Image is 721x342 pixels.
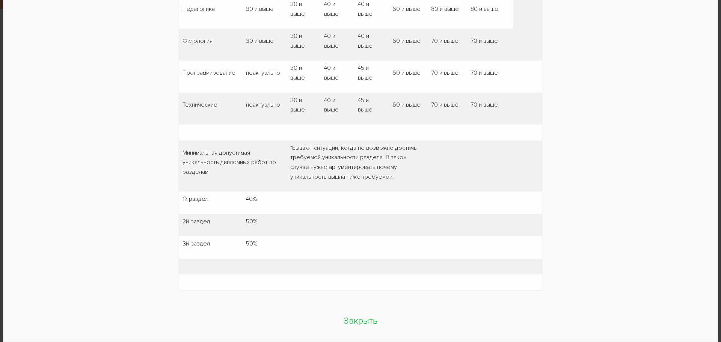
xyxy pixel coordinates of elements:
p: Филология [183,36,238,46]
p: 70 и выше [471,36,510,46]
p: 30 и выше [246,5,283,14]
p: 50% [246,239,283,249]
p: 45 и выше [358,63,385,83]
a: Закрыть [344,315,377,327]
p: 1й раздел [183,194,238,204]
p: неактуально [246,100,283,110]
p: 40 и выше [324,32,350,51]
p: 30 и выше [290,32,317,51]
p: Программирование [183,68,238,78]
p: 70 и выше [431,68,463,78]
p: 40 и выше [324,63,350,83]
p: Технические [183,100,238,110]
p: 30 и выше [290,96,317,115]
p: 40 и выше [324,96,350,115]
p: 3й раздел [183,239,238,249]
p: 2й раздел [183,217,238,227]
p: Минимальная допустимая уникальность дипломных работ по разделам [183,148,283,177]
p: 60 и выше [392,100,424,110]
p: неактуально [246,68,283,78]
p: 60 и выше [392,68,424,78]
p: 50% [246,217,283,227]
p: 60 и выше [392,36,424,46]
p: 40% [246,194,283,204]
p: 70 и выше [471,68,510,78]
p: 60 и выше [392,5,424,14]
p: *Бывают ситуации, когда не возможно достичь требуемой уникальности раздела. В таком случае нужно ... [290,143,424,182]
p: 70 и выше [471,100,510,110]
p: Педагогика [183,5,238,14]
p: 40 и выше [358,32,385,51]
p: 45 и выше [358,96,385,115]
p: 80 и выше [431,5,463,14]
p: 30 и выше [246,36,283,46]
p: 30 и выше [290,63,317,83]
p: 70 и выше [431,100,463,110]
p: 70 и выше [431,36,463,46]
p: 80 и выше [471,5,510,14]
